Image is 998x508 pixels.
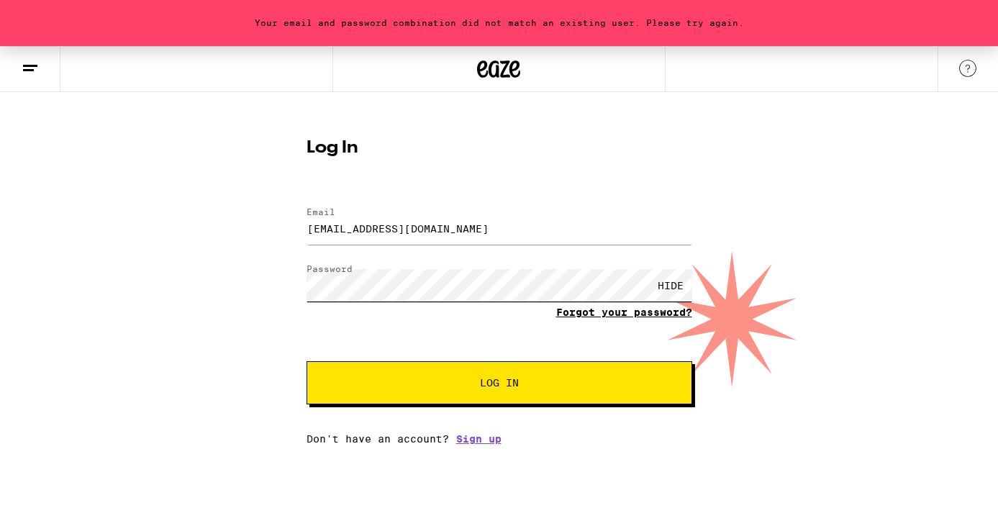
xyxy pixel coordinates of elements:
span: Log In [480,378,519,388]
a: Forgot your password? [556,307,692,318]
span: Hi. Need any help? [9,10,104,22]
div: HIDE [649,269,692,301]
button: Log In [307,361,692,404]
h1: Log In [307,140,692,157]
label: Password [307,264,353,273]
input: Email [307,212,692,245]
div: Don't have an account? [307,433,692,445]
a: Sign up [456,433,502,445]
label: Email [307,207,335,217]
